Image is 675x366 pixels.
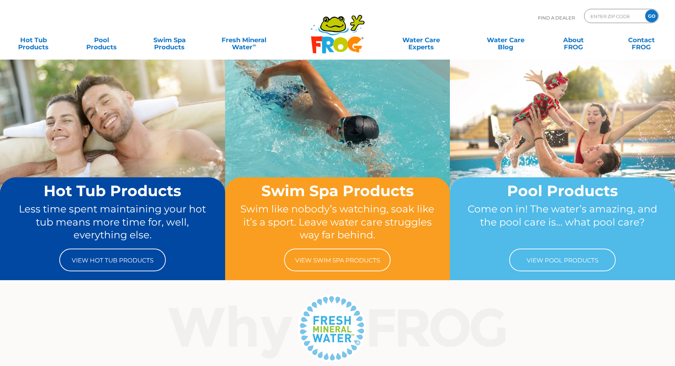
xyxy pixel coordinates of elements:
h2: Pool Products [463,183,662,199]
input: Zip Code Form [590,11,638,21]
a: PoolProducts [75,33,128,47]
h2: Swim Spa Products [239,183,437,199]
p: Less time spent maintaining your hot tub means more time for, well, everything else. [13,203,212,242]
a: Water CareExperts [378,33,464,47]
a: View Pool Products [509,249,616,271]
a: AboutFROG [547,33,600,47]
p: Swim like nobody’s watching, soak like it’s a sport. Leave water care struggles way far behind. [239,203,437,242]
p: Find A Dealer [538,9,575,27]
img: Why Frog [154,293,521,364]
sup: ∞ [252,42,256,48]
a: Water CareBlog [479,33,532,47]
a: Fresh MineralWater∞ [211,33,277,47]
a: Swim SpaProducts [143,33,196,47]
img: home-banner-swim-spa-short [225,59,450,227]
p: Come on in! The water’s amazing, and the pool care is… what pool care? [463,203,662,242]
a: View Swim Spa Products [284,249,391,271]
a: View Hot Tub Products [59,249,166,271]
a: ContactFROG [615,33,668,47]
img: home-banner-pool-short [450,59,675,227]
input: GO [645,10,658,22]
h2: Hot Tub Products [13,183,212,199]
a: Hot TubProducts [7,33,60,47]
